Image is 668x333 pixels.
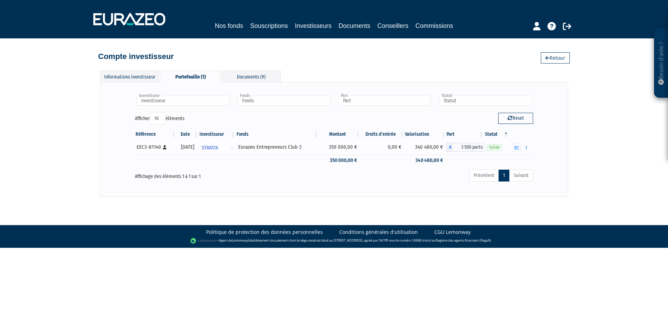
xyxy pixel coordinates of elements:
[250,21,288,31] a: Souscriptions
[319,128,361,140] th: Montant: activer pour trier la colonne par ordre croissant
[161,71,220,82] div: Portefeuille (1)
[436,238,491,243] a: Registre des agents financiers (Regafi)
[405,154,446,166] td: 340 480,00 €
[135,113,184,125] label: Afficher éléments
[405,128,446,140] th: Valorisation: activer pour trier la colonne par ordre croissant
[319,154,361,166] td: 350 000,00 €
[434,229,471,236] a: CGU Lemonway
[499,170,509,182] a: 1
[541,52,570,64] a: Retour
[135,128,177,140] th: Référence : activer pour trier la colonne par ordre croissant
[498,113,533,124] button: Reset
[361,128,405,140] th: Droits d'entrée: activer pour trier la colonne par ordre croissant
[446,128,485,140] th: Part: activer pour trier la colonne par ordre croissant
[361,140,405,154] td: 0,00 €
[339,229,418,236] a: Conditions générales d'utilisation
[657,32,665,95] p: Besoin d'aide ?
[236,128,319,140] th: Fonds: activer pour trier la colonne par ordre croissant
[100,71,159,82] div: Informations investisseur
[222,71,281,82] div: Documents (9)
[206,229,323,236] a: Politique de protection des données personnelles
[453,143,485,152] span: 3 500 parts
[231,141,233,154] i: Voir l'investisseur
[98,52,174,61] h4: Compte investisseur
[487,144,502,151] span: Valide
[319,140,361,154] td: 350 000,00 €
[135,169,295,180] div: Affichage des éléments 1 à 1 sur 1
[202,141,218,154] span: STRATIX
[484,128,509,140] th: Statut : activer pour trier la colonne par ordre d&eacute;croissant
[238,143,317,151] div: Eurazeo Entrepreneurs Club 3
[199,140,236,154] a: STRATIX
[415,21,453,31] a: Commissions
[190,237,217,244] img: logo-lemonway.png
[339,21,370,31] a: Documents
[93,13,165,25] img: 1732889491-logotype_eurazeo_blanc_rvb.png
[163,145,167,149] i: [Français] Personne physique
[137,143,174,151] div: EEC3-81140
[179,143,196,151] div: [DATE]
[150,113,166,125] select: Afficheréléments
[377,21,408,31] a: Conseillers
[7,237,661,244] div: - Agent de (établissement de paiement dont le siège social est situé au [STREET_ADDRESS], agréé p...
[446,143,453,152] span: A
[446,143,485,152] div: A - Eurazeo Entrepreneurs Club 3
[177,128,199,140] th: Date: activer pour trier la colonne par ordre croissant
[199,128,236,140] th: Investisseur: activer pour trier la colonne par ordre croissant
[232,238,248,243] a: Lemonway
[405,140,446,154] td: 340 480,00 €
[295,21,332,32] a: Investisseurs
[215,21,243,31] a: Nos fonds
